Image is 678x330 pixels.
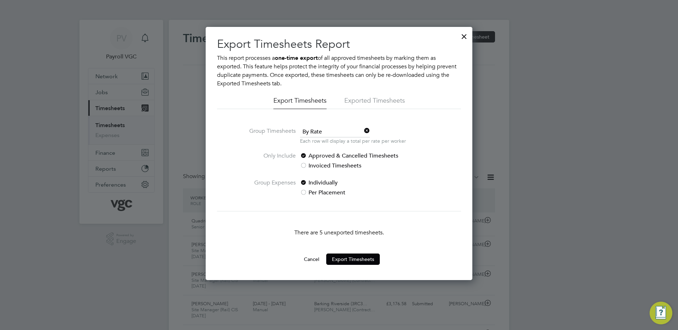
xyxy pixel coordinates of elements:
[243,178,296,197] label: Group Expenses
[300,127,370,137] span: By Rate
[275,55,318,61] b: one-time export
[300,161,419,170] label: Invoiced Timesheets
[298,254,325,265] button: Cancel
[300,178,419,187] label: Individually
[326,254,380,265] button: Export Timesheets
[300,137,406,144] p: Each row will display a total per rate per worker
[243,127,296,143] label: Group Timesheets
[300,188,419,197] label: Per Placement
[217,228,461,237] p: There are 5 unexported timesheets.
[217,37,461,52] h2: Export Timesheets Report
[273,96,327,109] li: Export Timesheets
[243,152,296,170] label: Only Include
[300,152,419,160] label: Approved & Cancelled Timesheets
[344,96,405,109] li: Exported Timesheets
[217,54,461,88] p: This report processes a of all approved timesheets by marking them as exported. This feature help...
[650,302,672,324] button: Engage Resource Center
